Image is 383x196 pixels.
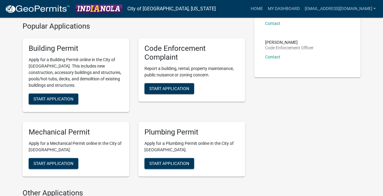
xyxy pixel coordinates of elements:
[265,54,280,59] a: Contact
[265,21,280,26] a: Contact
[248,3,265,15] a: Home
[265,3,302,15] a: My Dashboard
[29,44,123,53] h5: Building Permit
[75,5,122,13] img: City of Indianola, Iowa
[265,40,314,44] p: [PERSON_NAME]
[34,161,73,166] span: Start Application
[144,140,239,153] p: Apply for a Plumbing Permit online in the City of [GEOGRAPHIC_DATA].
[144,83,194,94] button: Start Application
[29,158,78,169] button: Start Application
[149,161,189,166] span: Start Application
[144,158,194,169] button: Start Application
[144,44,239,62] h5: Code Enforcement Complaint
[144,128,239,137] h5: Plumbing Permit
[127,4,216,14] a: City of [GEOGRAPHIC_DATA], [US_STATE]
[149,86,189,91] span: Start Application
[29,93,78,104] button: Start Application
[265,46,314,50] p: Code Enforcement Officer
[29,140,123,153] p: Apply for a Mechanical Permit online in the City of [GEOGRAPHIC_DATA].
[29,128,123,137] h5: Mechanical Permit
[144,65,239,78] p: Report a building, rental, property maintenance, public nuisance or zoning concern.
[34,96,73,101] span: Start Application
[302,3,378,15] a: [EMAIL_ADDRESS][DOMAIN_NAME]
[29,57,123,89] p: Apply for a Building Permit online in the City of [GEOGRAPHIC_DATA]. This includes new constructi...
[23,22,245,31] h4: Popular Applications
